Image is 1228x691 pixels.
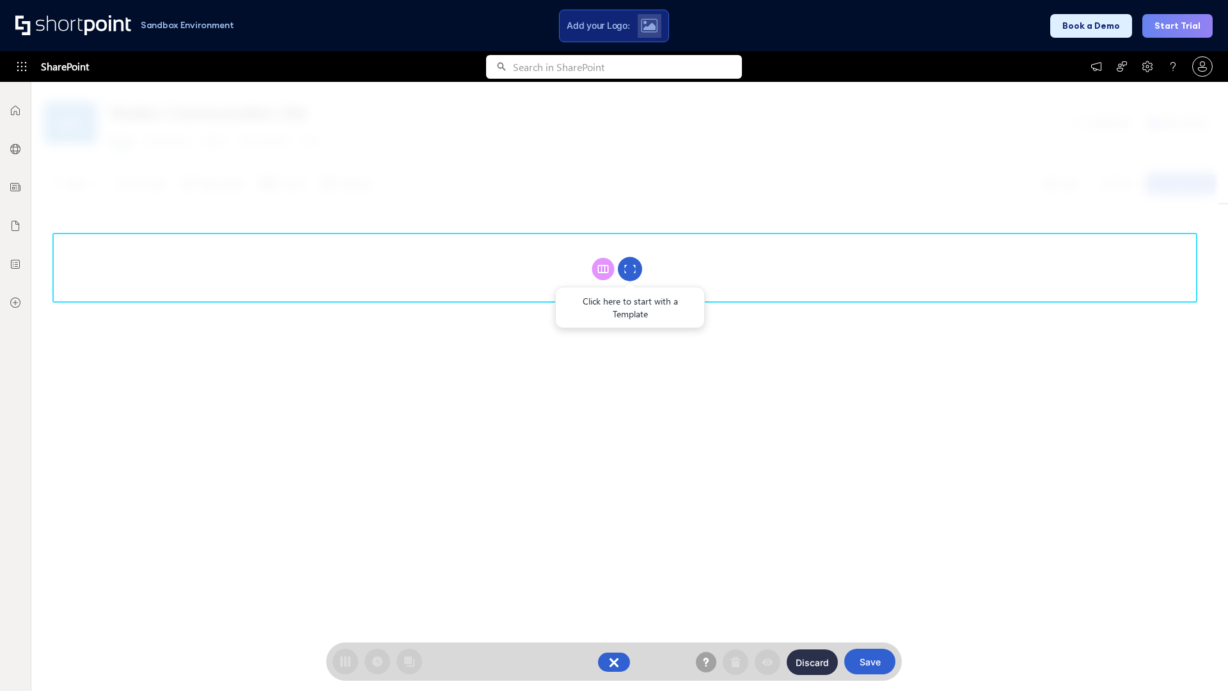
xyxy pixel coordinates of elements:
[41,51,89,82] span: SharePoint
[141,22,234,29] h1: Sandbox Environment
[641,19,657,33] img: Upload logo
[844,649,895,674] button: Save
[513,55,742,79] input: Search in SharePoint
[567,20,629,31] span: Add your Logo:
[1142,14,1213,38] button: Start Trial
[1050,14,1132,38] button: Book a Demo
[1164,630,1228,691] iframe: Chat Widget
[787,649,838,675] button: Discard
